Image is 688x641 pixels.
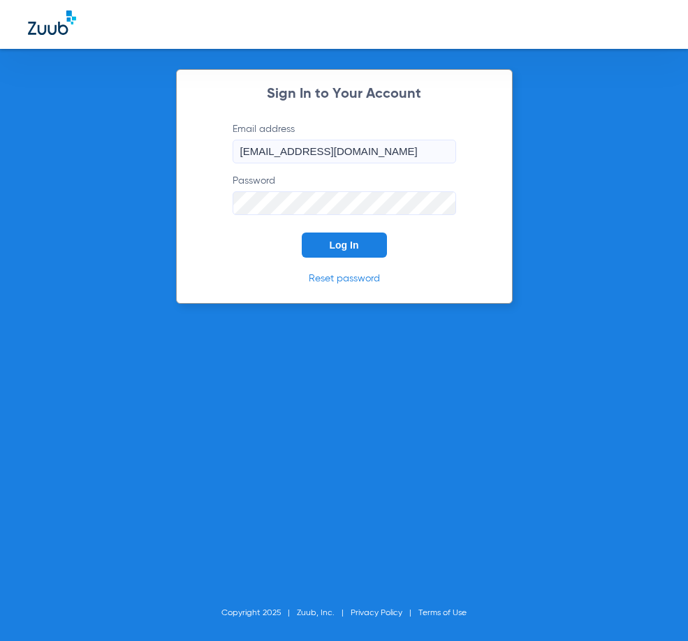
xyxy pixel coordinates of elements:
label: Password [233,174,456,215]
a: Privacy Policy [351,609,402,617]
a: Terms of Use [418,609,467,617]
input: Password [233,191,456,215]
input: Email address [233,140,456,163]
li: Zuub, Inc. [297,606,351,620]
li: Copyright 2025 [221,606,297,620]
button: Log In [302,233,387,258]
iframe: Chat Widget [618,574,688,641]
img: Zuub Logo [28,10,76,35]
h2: Sign In to Your Account [212,87,477,101]
span: Log In [330,240,359,251]
label: Email address [233,122,456,163]
a: Reset password [309,274,380,283]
